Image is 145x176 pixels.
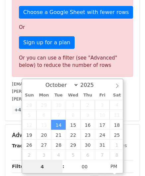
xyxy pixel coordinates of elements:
[12,164,29,169] strong: Filters
[66,100,80,110] span: October 1, 2025
[95,150,109,160] span: November 7, 2025
[109,140,124,150] span: November 1, 2025
[66,120,80,130] span: October 15, 2025
[36,120,51,130] span: October 13, 2025
[12,82,86,87] small: [EMAIL_ADDRESS][DOMAIN_NAME]
[95,120,109,130] span: October 17, 2025
[36,110,51,120] span: October 6, 2025
[51,110,66,120] span: October 7, 2025
[95,93,109,97] span: Fri
[80,130,95,140] span: October 23, 2025
[36,140,51,150] span: October 27, 2025
[19,36,75,49] a: Sign up for a plan
[12,89,121,94] small: [PERSON_NAME][EMAIL_ADDRESS][DOMAIN_NAME]
[12,131,133,139] h5: Advanced
[95,130,109,140] span: October 24, 2025
[66,130,80,140] span: October 22, 2025
[109,150,124,160] span: November 8, 2025
[51,93,66,97] span: Tue
[12,143,34,148] strong: Tracking
[22,150,37,160] span: November 2, 2025
[19,6,133,19] a: Choose a Google Sheet with fewer rows
[12,96,121,101] small: [PERSON_NAME][EMAIL_ADDRESS][DOMAIN_NAME]
[109,120,124,130] span: October 18, 2025
[19,54,126,69] div: Or you can use a filter (see "Advanced" below) to reduce the number of rows
[80,150,95,160] span: November 6, 2025
[95,100,109,110] span: October 3, 2025
[22,140,37,150] span: October 26, 2025
[64,160,105,173] input: Minute
[66,93,80,97] span: Wed
[95,140,109,150] span: October 31, 2025
[22,93,37,97] span: Sun
[66,140,80,150] span: October 29, 2025
[51,140,66,150] span: October 28, 2025
[80,120,95,130] span: October 16, 2025
[66,150,80,160] span: November 5, 2025
[62,160,64,173] span: :
[36,100,51,110] span: September 29, 2025
[22,160,63,173] input: Hour
[36,150,51,160] span: November 3, 2025
[105,160,123,173] span: Click to toggle
[22,100,37,110] span: September 28, 2025
[12,106,40,114] a: +47 more
[80,110,95,120] span: October 9, 2025
[79,82,103,88] input: Year
[112,144,145,176] iframe: Chat Widget
[22,110,37,120] span: October 5, 2025
[80,100,95,110] span: October 2, 2025
[22,120,37,130] span: October 12, 2025
[36,93,51,97] span: Mon
[109,130,124,140] span: October 25, 2025
[80,140,95,150] span: October 30, 2025
[51,120,66,130] span: October 14, 2025
[109,110,124,120] span: October 11, 2025
[80,93,95,97] span: Thu
[66,110,80,120] span: October 8, 2025
[51,100,66,110] span: September 30, 2025
[109,100,124,110] span: October 4, 2025
[51,150,66,160] span: November 4, 2025
[19,24,126,31] p: Or
[36,130,51,140] span: October 20, 2025
[51,130,66,140] span: October 21, 2025
[22,130,37,140] span: October 19, 2025
[109,93,124,97] span: Sat
[95,110,109,120] span: October 10, 2025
